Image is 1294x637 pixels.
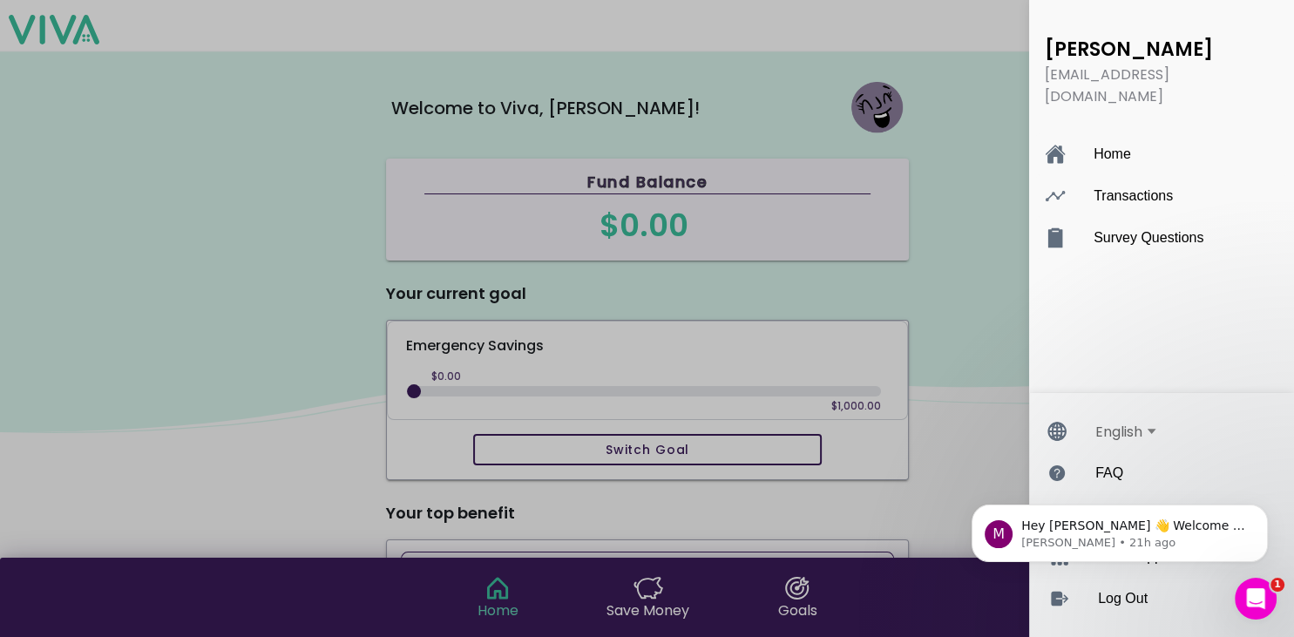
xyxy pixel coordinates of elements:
iframe: Intercom notifications message [945,468,1294,590]
ion-note: [EMAIL_ADDRESS][DOMAIN_NAME] [1036,64,1287,107]
ion-label: Home [1094,146,1264,162]
ion-label: Log Out [1098,591,1257,607]
ion-label: Survey Questions [1094,230,1264,246]
a: FAQ [1038,452,1294,494]
ion-list-header: [PERSON_NAME] [1036,35,1287,64]
iframe: Intercom live chat [1235,578,1277,620]
span: 1 [1270,578,1284,592]
ion-label: Transactions [1094,188,1264,204]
